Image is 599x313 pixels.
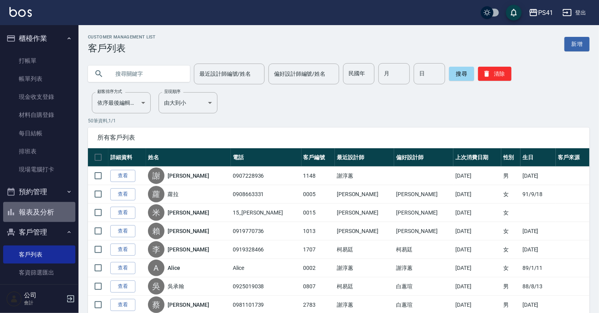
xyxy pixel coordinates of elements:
td: 0015 [301,204,335,222]
a: 打帳單 [3,52,75,70]
td: [PERSON_NAME] [394,185,453,204]
td: 女 [501,222,520,240]
td: 謝淳蕙 [335,167,394,185]
td: 15_[PERSON_NAME] [231,204,301,222]
a: 查看 [110,225,135,237]
td: [PERSON_NAME] [335,185,394,204]
td: [PERSON_NAME] [394,204,453,222]
td: 柯易廷 [335,240,394,259]
a: [PERSON_NAME] [168,209,209,217]
th: 客戶編號 [301,148,335,167]
p: 會計 [24,299,64,306]
td: [PERSON_NAME] [335,222,394,240]
div: 蘿 [148,186,164,202]
div: 依序最後編輯時間 [92,92,151,113]
td: [DATE] [520,240,556,259]
button: 登出 [559,5,590,20]
a: Alice [168,264,180,272]
td: 女 [501,240,520,259]
th: 偏好設計師 [394,148,453,167]
td: 謝淳蕙 [335,259,394,277]
td: 男 [501,277,520,296]
td: 0002 [301,259,335,277]
td: [DATE] [520,167,556,185]
a: 查看 [110,207,135,219]
td: 0919770736 [231,222,301,240]
td: [DATE] [453,277,501,296]
a: 客資篩選匯出 [3,264,75,282]
span: 所有客戶列表 [97,134,580,142]
td: 1148 [301,167,335,185]
td: 0005 [301,185,335,204]
a: 查看 [110,262,135,274]
a: 材料自購登錄 [3,106,75,124]
td: 1013 [301,222,335,240]
img: Person [6,291,22,307]
a: [PERSON_NAME] [168,301,209,309]
a: 吳承翰 [168,282,184,290]
a: 蘿拉 [168,190,179,198]
div: 米 [148,204,164,221]
td: [DATE] [453,204,501,222]
h2: Customer Management List [88,35,156,40]
a: 卡券管理 [3,282,75,300]
button: 櫃檯作業 [3,28,75,49]
a: 查看 [110,280,135,293]
td: [DATE] [453,167,501,185]
td: 柯易廷 [335,277,394,296]
div: 李 [148,241,164,258]
a: 客戶列表 [3,246,75,264]
label: 呈現順序 [164,89,181,95]
th: 客戶來源 [556,148,590,167]
img: Logo [9,7,32,17]
a: 查看 [110,299,135,311]
div: 賴 [148,223,164,239]
button: 搜尋 [449,67,474,81]
a: [PERSON_NAME] [168,246,209,253]
a: 查看 [110,170,135,182]
button: PS41 [526,5,556,21]
td: [DATE] [453,259,501,277]
td: 0807 [301,277,335,296]
label: 顧客排序方式 [97,89,122,95]
a: [PERSON_NAME] [168,227,209,235]
a: [PERSON_NAME] [168,172,209,180]
div: A [148,260,164,276]
td: 白蕙瑄 [394,277,453,296]
th: 上次消費日期 [453,148,501,167]
a: 帳單列表 [3,70,75,88]
td: 1707 [301,240,335,259]
div: 吳 [148,278,164,295]
td: 0925019038 [231,277,301,296]
th: 詳細資料 [108,148,146,167]
a: 查看 [110,244,135,256]
a: 現金收支登錄 [3,88,75,106]
div: PS41 [538,8,553,18]
a: 排班表 [3,142,75,160]
td: 男 [501,167,520,185]
td: [PERSON_NAME] [335,204,394,222]
th: 最近設計師 [335,148,394,167]
div: 蔡 [148,297,164,313]
th: 電話 [231,148,301,167]
td: [PERSON_NAME] [394,222,453,240]
td: 謝淳蕙 [394,259,453,277]
td: 0919328466 [231,240,301,259]
td: 女 [501,204,520,222]
a: 每日結帳 [3,124,75,142]
div: 謝 [148,167,164,184]
a: 現場電腦打卡 [3,160,75,178]
p: 50 筆資料, 1 / 1 [88,117,590,124]
td: [DATE] [453,240,501,259]
button: 預約管理 [3,182,75,202]
h3: 客戶列表 [88,43,156,54]
td: 女 [501,185,520,204]
td: 0908663331 [231,185,301,204]
th: 生日 [520,148,556,167]
button: 清除 [478,67,511,81]
h5: 公司 [24,291,64,299]
input: 搜尋關鍵字 [110,63,184,84]
div: 由大到小 [159,92,217,113]
button: 客戶管理 [3,222,75,242]
a: 查看 [110,188,135,200]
